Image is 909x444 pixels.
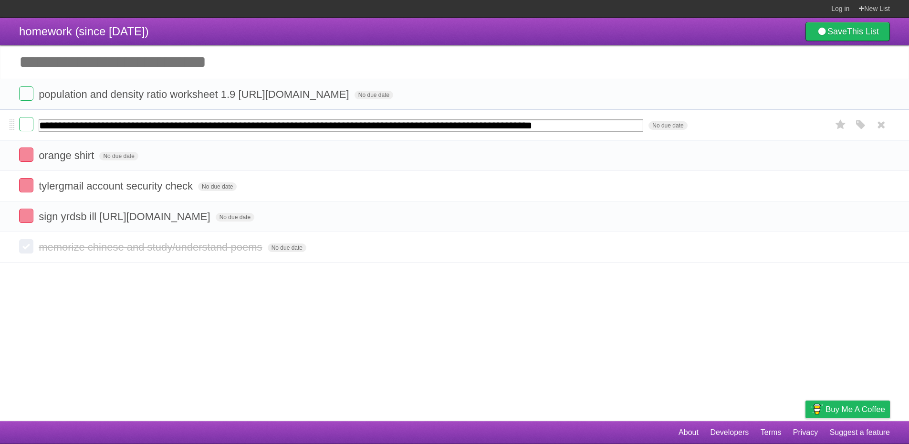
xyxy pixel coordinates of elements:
[847,27,879,36] b: This List
[39,149,96,161] span: orange shirt
[805,22,890,41] a: SaveThis List
[830,423,890,442] a: Suggest a feature
[825,401,885,418] span: Buy me a coffee
[19,178,33,192] label: Done
[19,148,33,162] label: Done
[648,121,687,130] span: No due date
[19,117,33,131] label: Done
[19,209,33,223] label: Done
[268,243,306,252] span: No due date
[19,86,33,101] label: Done
[679,423,699,442] a: About
[19,239,33,254] label: Done
[39,211,212,222] span: sign yrdsb ill [URL][DOMAIN_NAME]
[832,117,850,133] label: Star task
[39,241,264,253] span: memorize chinese and study/understand poems
[198,182,237,191] span: No due date
[805,401,890,418] a: Buy me a coffee
[39,180,195,192] span: tylergmail account security check
[761,423,782,442] a: Terms
[39,88,352,100] span: population and density ratio worksheet 1.9 [URL][DOMAIN_NAME]
[19,25,149,38] span: homework (since [DATE])
[99,152,138,160] span: No due date
[793,423,818,442] a: Privacy
[355,91,393,99] span: No due date
[710,423,749,442] a: Developers
[810,401,823,417] img: Buy me a coffee
[216,213,254,222] span: No due date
